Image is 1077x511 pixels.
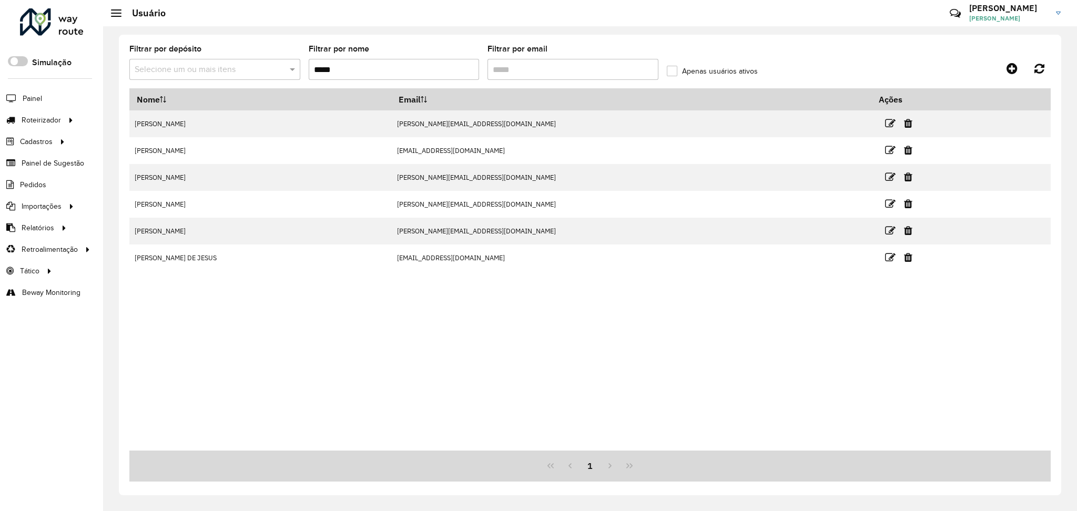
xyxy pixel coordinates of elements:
td: [PERSON_NAME][EMAIL_ADDRESS][DOMAIN_NAME] [392,191,872,218]
span: Retroalimentação [22,244,78,255]
a: Editar [885,170,896,184]
a: Excluir [904,223,912,238]
label: Filtrar por nome [309,43,369,55]
td: [PERSON_NAME] [129,164,392,191]
span: Beway Monitoring [22,287,80,298]
a: Editar [885,223,896,238]
h3: [PERSON_NAME] [969,3,1048,13]
a: Editar [885,250,896,264]
span: [PERSON_NAME] [969,14,1048,23]
td: [PERSON_NAME] DE JESUS [129,244,392,271]
span: Roteirizador [22,115,61,126]
a: Editar [885,197,896,211]
td: [EMAIL_ADDRESS][DOMAIN_NAME] [392,137,872,164]
td: [PERSON_NAME] [129,218,392,244]
td: [PERSON_NAME][EMAIL_ADDRESS][DOMAIN_NAME] [392,218,872,244]
th: Email [392,88,872,110]
a: Excluir [904,116,912,130]
td: [PERSON_NAME] [129,137,392,164]
a: Contato Rápido [944,2,967,25]
span: Tático [20,265,39,277]
a: Excluir [904,197,912,211]
label: Filtrar por email [487,43,547,55]
a: Excluir [904,170,912,184]
td: [PERSON_NAME] [129,110,392,137]
td: [PERSON_NAME][EMAIL_ADDRESS][DOMAIN_NAME] [392,164,872,191]
span: Cadastros [20,136,53,147]
span: Pedidos [20,179,46,190]
span: Relatórios [22,222,54,233]
label: Apenas usuários ativos [667,66,758,77]
td: [PERSON_NAME][EMAIL_ADDRESS][DOMAIN_NAME] [392,110,872,137]
span: Importações [22,201,62,212]
td: [PERSON_NAME] [129,191,392,218]
button: 1 [580,456,600,476]
a: Editar [885,143,896,157]
span: Painel de Sugestão [22,158,84,169]
th: Ações [871,88,934,110]
label: Simulação [32,56,72,69]
a: Editar [885,116,896,130]
a: Excluir [904,250,912,264]
span: Painel [23,93,42,104]
a: Excluir [904,143,912,157]
label: Filtrar por depósito [129,43,201,55]
th: Nome [129,88,392,110]
td: [EMAIL_ADDRESS][DOMAIN_NAME] [392,244,872,271]
h2: Usuário [121,7,166,19]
